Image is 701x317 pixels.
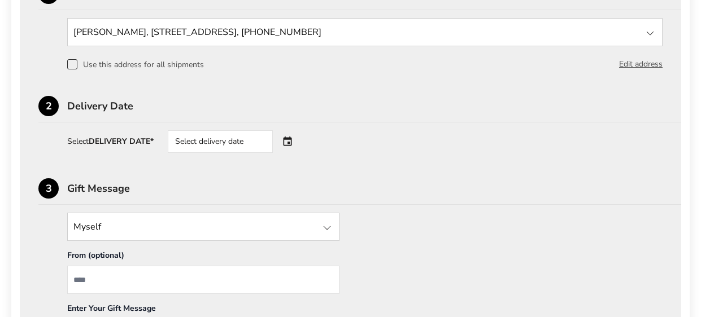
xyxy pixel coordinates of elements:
[67,138,154,146] div: Select
[619,58,663,71] button: Edit address
[38,96,59,116] div: 2
[38,178,59,199] div: 3
[67,266,339,294] input: From
[67,18,663,46] input: State
[67,250,339,266] div: From (optional)
[168,130,273,153] div: Select delivery date
[67,59,204,69] label: Use this address for all shipments
[67,101,681,111] div: Delivery Date
[67,183,681,193] div: Gift Message
[89,136,154,147] strong: DELIVERY DATE*
[67,213,339,241] input: State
